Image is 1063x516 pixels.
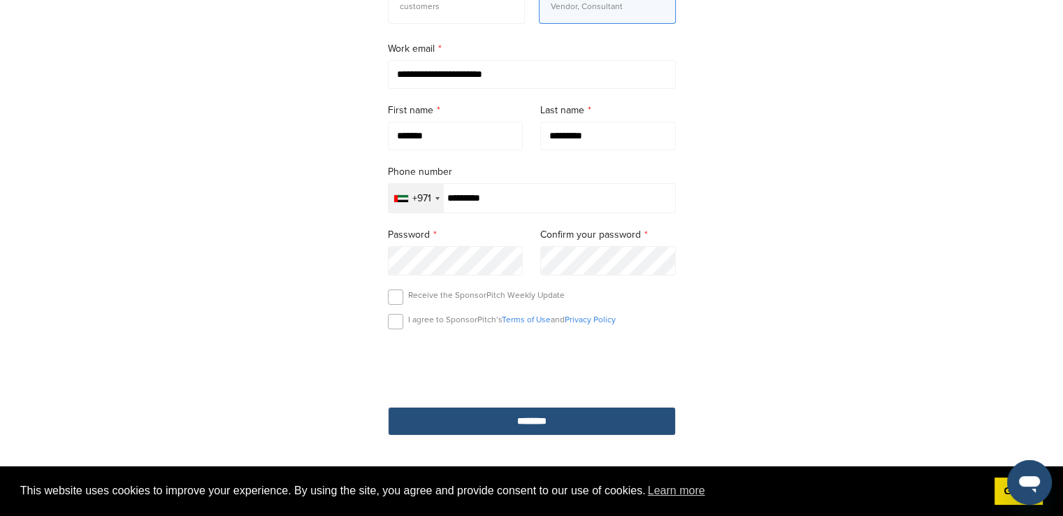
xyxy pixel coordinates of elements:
iframe: Button to launch messaging window [1007,460,1052,505]
iframe: reCAPTCHA [452,345,612,387]
a: Terms of Use [502,315,551,324]
span: This website uses cookies to improve your experience. By using the site, you agree and provide co... [20,480,983,501]
label: Last name [540,103,676,118]
label: Confirm your password [540,227,676,243]
label: Phone number [388,164,676,180]
label: Work email [388,41,676,57]
label: First name [388,103,523,118]
a: dismiss cookie message [995,478,1043,506]
div: Selected country [389,184,444,213]
a: Privacy Policy [565,315,616,324]
p: I agree to SponsorPitch’s and [408,314,616,325]
div: +971 [412,194,431,203]
a: learn more about cookies [646,480,707,501]
p: Receive the SponsorPitch Weekly Update [408,289,565,301]
label: Password [388,227,523,243]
